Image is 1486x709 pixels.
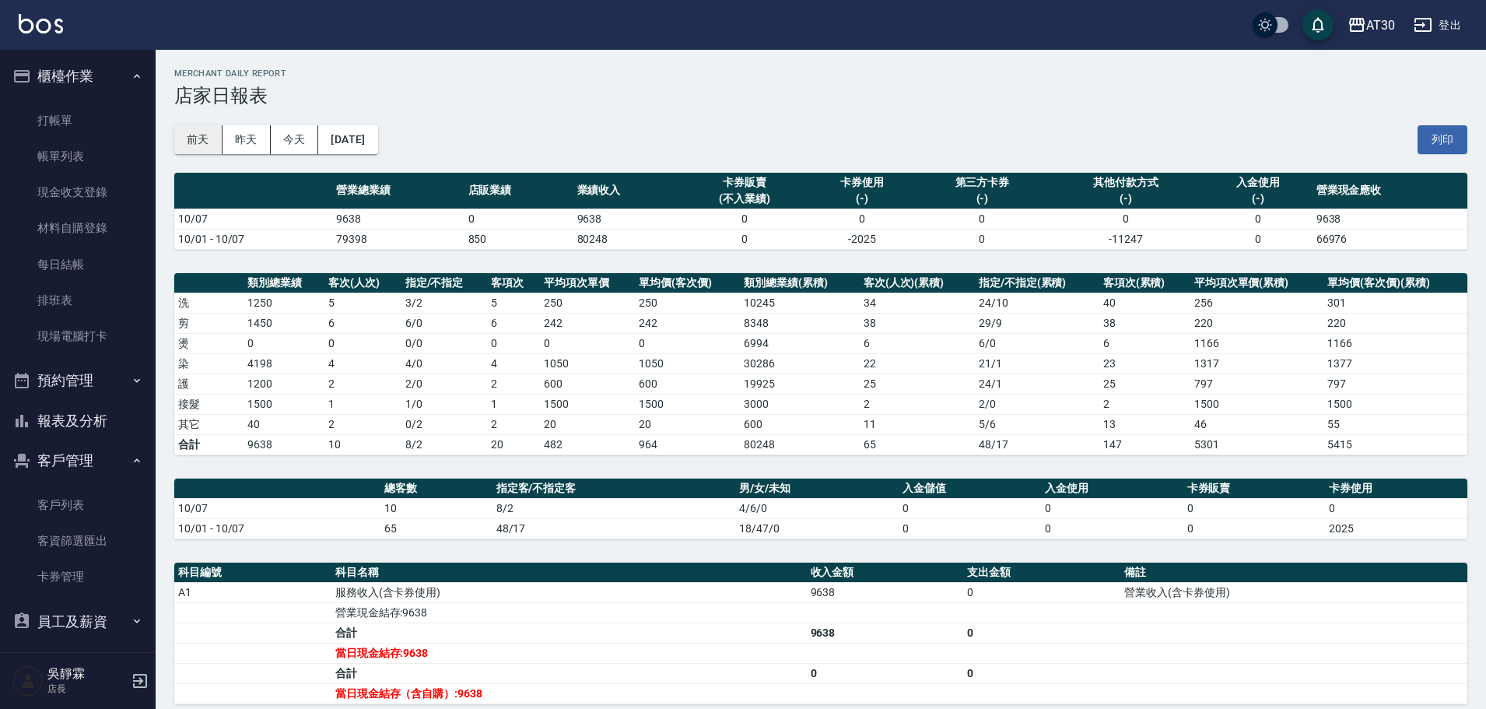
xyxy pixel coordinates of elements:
[975,313,1099,333] td: 29 / 9
[464,229,573,249] td: 850
[860,333,975,353] td: 6
[1183,498,1326,518] td: 0
[1323,394,1467,414] td: 1500
[174,434,244,455] td: 合計
[740,273,859,293] th: 類別總業績(累積)
[174,85,1467,107] h3: 店家日報表
[487,414,540,434] td: 2
[540,293,635,313] td: 250
[860,414,975,434] td: 11
[174,518,380,539] td: 10/01 - 10/07
[1325,498,1467,518] td: 0
[487,313,540,333] td: 6
[6,641,149,682] button: 商品管理
[1207,174,1309,191] div: 入金使用
[735,518,899,539] td: 18/47/0
[174,209,332,229] td: 10/07
[6,523,149,559] a: 客資篩選匯出
[808,209,916,229] td: 0
[380,498,492,518] td: 10
[6,440,149,481] button: 客戶管理
[1099,414,1190,434] td: 13
[324,414,401,434] td: 2
[19,14,63,33] img: Logo
[635,293,740,313] td: 250
[1325,518,1467,539] td: 2025
[740,333,859,353] td: 6994
[174,479,1467,539] table: a dense table
[324,434,401,455] td: 10
[174,173,1467,250] table: a dense table
[332,173,464,209] th: 營業總業績
[811,191,913,207] div: (-)
[223,125,271,154] button: 昨天
[975,434,1099,455] td: 48/17
[540,333,635,353] td: 0
[324,353,401,374] td: 4
[1323,313,1467,333] td: 220
[1313,209,1467,229] td: 9638
[635,394,740,414] td: 1500
[975,374,1099,394] td: 24 / 1
[1323,414,1467,434] td: 55
[540,374,635,394] td: 600
[331,663,807,683] td: 合計
[686,174,804,191] div: 卡券販賣
[244,353,324,374] td: 4198
[401,313,488,333] td: 6 / 0
[975,414,1099,434] td: 5 / 6
[244,374,324,394] td: 1200
[318,125,377,154] button: [DATE]
[916,229,1049,249] td: 0
[735,498,899,518] td: 4/6/0
[1323,353,1467,374] td: 1377
[1190,313,1324,333] td: 220
[174,498,380,518] td: 10/07
[174,414,244,434] td: 其它
[6,174,149,210] a: 現金收支登錄
[487,394,540,414] td: 1
[174,68,1467,79] h2: Merchant Daily Report
[1048,229,1203,249] td: -11247
[735,479,899,499] th: 男/女/未知
[174,125,223,154] button: 前天
[635,313,740,333] td: 242
[740,374,859,394] td: 19925
[464,209,573,229] td: 0
[401,293,488,313] td: 3 / 2
[540,434,635,455] td: 482
[401,353,488,374] td: 4 / 0
[401,333,488,353] td: 0 / 0
[401,374,488,394] td: 2 / 0
[174,563,331,583] th: 科目編號
[331,623,807,643] td: 合計
[332,209,464,229] td: 9638
[963,623,1120,643] td: 0
[686,191,804,207] div: (不入業績)
[807,563,964,583] th: 收入金額
[244,333,324,353] td: 0
[380,518,492,539] td: 65
[540,353,635,374] td: 1050
[1341,9,1401,41] button: AT30
[174,229,332,249] td: 10/01 - 10/07
[860,353,975,374] td: 22
[174,273,1467,455] table: a dense table
[1120,582,1467,602] td: 營業收入(含卡券使用)
[332,229,464,249] td: 79398
[331,602,807,623] td: 營業現金結存:9638
[331,643,807,663] td: 當日現金結存:9638
[174,353,244,374] td: 染
[1099,394,1190,414] td: 2
[1120,563,1467,583] th: 備註
[244,293,324,313] td: 1250
[807,663,964,683] td: 0
[174,582,331,602] td: A1
[6,360,149,401] button: 預約管理
[331,563,807,583] th: 科目名稱
[174,394,244,414] td: 接髮
[740,434,859,455] td: 80248
[1418,125,1467,154] button: 列印
[860,273,975,293] th: 客次(人次)(累積)
[6,318,149,354] a: 現場電腦打卡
